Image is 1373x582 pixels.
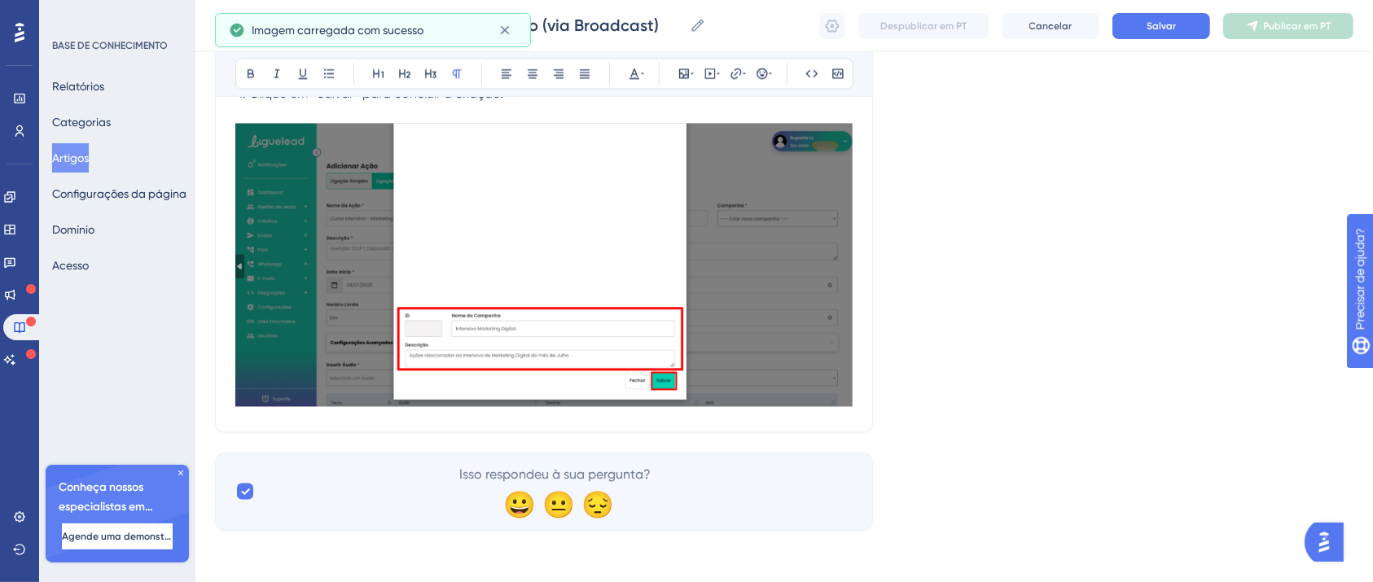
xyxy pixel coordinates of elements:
button: Cancelar [1002,13,1099,39]
font: Agende uma demonstração [62,531,192,542]
font: Conheça nossos especialistas em integração 🎧 [59,480,153,533]
font: 😐 [542,491,575,521]
font: Imagem carregada com sucesso [252,24,423,37]
button: Acesso [52,251,89,280]
font: Isso respondeu à sua pergunta? [460,467,651,483]
button: Categorias [52,107,111,137]
font: Publicar em PT [1264,20,1331,32]
button: Configurações da página [52,179,186,208]
font: BASE DE CONHECIMENTO [52,40,168,51]
button: Despublicar em PT [858,13,989,39]
button: Agende uma demonstração [62,523,173,549]
font: Cancelar [1029,20,1073,32]
button: Relatórios [52,72,104,101]
font: Configurações da página [52,187,186,200]
button: Salvar [1112,13,1210,39]
font: 😔 [581,491,614,521]
button: Domínio [52,215,94,244]
font: Categorias [52,116,111,129]
font: Salvar [1147,20,1176,32]
font: Domínio [52,223,94,236]
font: Acesso [52,259,89,272]
button: Artigos [52,143,89,173]
font: 😀 [503,491,536,521]
font: Precisar de ajuda? [38,7,140,20]
iframe: Iniciador do Assistente de IA do UserGuiding [1305,518,1353,567]
font: Artigos [52,151,89,164]
button: Publicar em PT [1223,13,1353,39]
font: Relatórios [52,80,104,93]
font: Despublicar em PT [880,20,967,32]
